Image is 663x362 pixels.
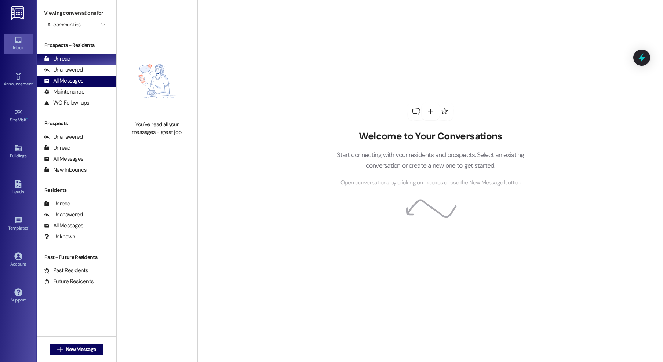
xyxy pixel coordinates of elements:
[44,233,75,241] div: Unknown
[47,19,97,30] input: All communities
[44,55,70,63] div: Unread
[37,253,116,261] div: Past + Future Residents
[50,344,104,355] button: New Message
[101,22,105,28] i: 
[28,224,29,230] span: •
[4,106,33,126] a: Site Visit •
[340,178,521,187] span: Open conversations by clicking on inboxes or use the New Message button
[125,121,189,136] div: You've read all your messages - great job!
[44,88,84,96] div: Maintenance
[325,150,535,171] p: Start connecting with your residents and prospects. Select an existing conversation or create a n...
[37,186,116,194] div: Residents
[44,155,83,163] div: All Messages
[44,200,70,208] div: Unread
[44,7,109,19] label: Viewing conversations for
[325,131,535,142] h2: Welcome to Your Conversations
[44,133,83,141] div: Unanswered
[44,166,87,174] div: New Inbounds
[44,211,83,219] div: Unanswered
[125,45,189,117] img: empty-state
[4,286,33,306] a: Support
[4,178,33,198] a: Leads
[4,250,33,270] a: Account
[44,222,83,230] div: All Messages
[37,120,116,127] div: Prospects
[57,347,63,352] i: 
[26,116,28,121] span: •
[4,34,33,54] a: Inbox
[11,6,26,20] img: ResiDesk Logo
[33,80,34,85] span: •
[44,66,83,74] div: Unanswered
[44,267,88,274] div: Past Residents
[44,278,94,285] div: Future Residents
[44,144,70,152] div: Unread
[37,41,116,49] div: Prospects + Residents
[44,99,89,107] div: WO Follow-ups
[4,142,33,162] a: Buildings
[44,77,83,85] div: All Messages
[4,214,33,234] a: Templates •
[66,345,96,353] span: New Message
